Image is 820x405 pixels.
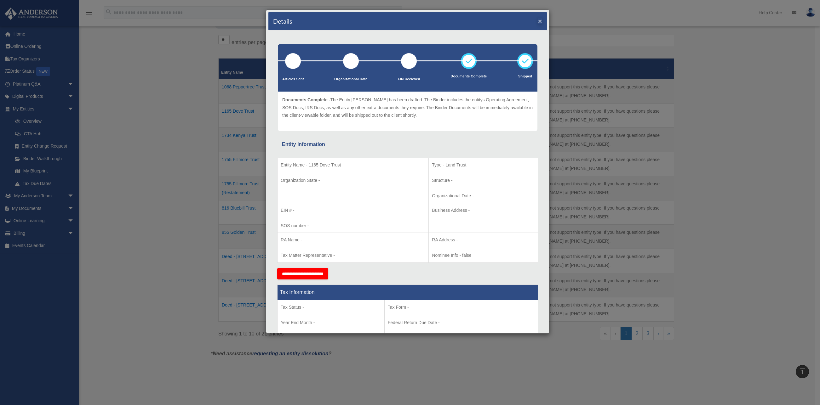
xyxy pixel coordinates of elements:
[388,319,535,327] p: Federal Return Due Date -
[282,140,533,149] div: Entity Information
[432,206,535,214] p: Business Address -
[281,319,381,327] p: Year End Month -
[281,177,425,184] p: Organization State -
[388,303,535,311] p: Tax Form -
[432,236,535,244] p: RA Address -
[281,236,425,244] p: RA Name -
[432,161,535,169] p: Type - Land Trust
[281,303,381,311] p: Tax Status -
[281,206,425,214] p: EIN # -
[282,96,533,119] p: The Entity [PERSON_NAME] has been drafted. The Binder includes the entitys Operating Agreement, S...
[398,76,420,82] p: EIN Recieved
[273,17,292,25] h4: Details
[538,18,542,24] button: ×
[450,73,487,80] p: Documents Complete
[432,192,535,200] p: Organizational Date -
[281,222,425,230] p: SOS number -
[278,300,385,346] td: Tax Period Type -
[281,251,425,259] p: Tax Matter Representative -
[282,76,304,82] p: Articles Sent
[432,177,535,184] p: Structure -
[282,97,330,102] span: Documents Complete -
[334,76,367,82] p: Organizational Date
[278,284,538,300] th: Tax Information
[281,161,425,169] p: Entity Name - 1165 Dove Trust
[432,251,535,259] p: Nominee Info - false
[517,73,533,80] p: Shipped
